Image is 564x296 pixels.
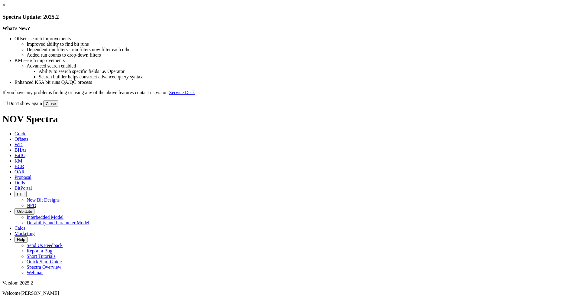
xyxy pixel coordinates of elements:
a: NPD [27,203,36,208]
span: BitPortal [15,186,32,191]
a: Webinar [27,270,43,275]
span: BHAs [15,147,27,153]
a: Interbedded Model [27,215,63,220]
label: Don't show again [2,101,42,106]
a: Durability and Parameter Model [27,220,89,225]
a: Short Tutorials [27,254,56,259]
span: Guide [15,131,26,136]
span: Dulls [15,180,25,185]
li: Improved ability to find bit runs [27,41,562,47]
li: Advanced search enabled [27,63,562,69]
h1: NOV Spectra [2,113,562,125]
a: Spectra Overview [27,265,61,270]
div: Version: 2025.2 [2,280,562,286]
span: Help [17,237,25,242]
a: New Bit Designs [27,197,60,202]
li: KM search improvements [15,58,562,63]
span: OAR [15,169,25,174]
a: × [2,2,5,8]
li: Offsets search improvements [15,36,562,41]
a: Service Desk [169,90,195,95]
span: Proposal [15,175,31,180]
a: Send Us Feedback [27,243,63,248]
input: Don't show again [4,101,8,105]
span: WD [15,142,23,147]
span: BCR [15,164,24,169]
p: If you have any problems finding or using any of the above features contact us via our [2,90,562,95]
li: Added run counts to drop-down filters [27,52,562,58]
span: [PERSON_NAME] [21,291,59,296]
span: Calcs [15,225,25,231]
span: BitIQ [15,153,25,158]
button: Close [43,100,58,107]
span: KM [15,158,22,163]
a: Report a Bug [27,248,52,253]
li: Ability to search specific fields i.e. Operator [39,69,562,74]
span: OrbitLite [17,209,32,214]
span: Offsets [15,136,28,142]
h3: Spectra Update: 2025.2 [2,14,562,20]
a: Quick Start Guide [27,259,62,264]
span: Marketing [15,231,35,236]
strong: What's New? [2,26,30,31]
span: FTT [17,192,24,196]
li: Search builder helps construct advanced query syntax [39,74,562,80]
li: Enhanced KSA bit runs QA/QC process [15,80,562,85]
li: Dependent run filters - run filters now filter each other [27,47,562,52]
p: Welcome [2,291,562,296]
